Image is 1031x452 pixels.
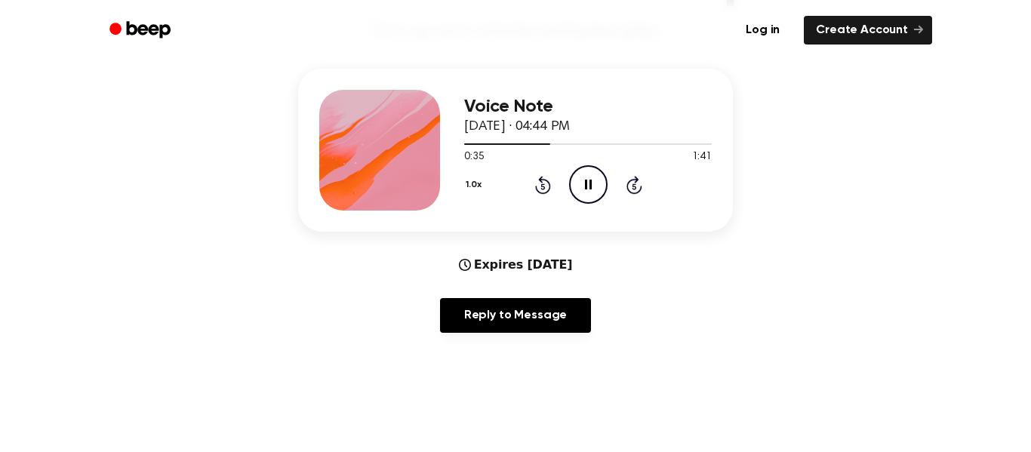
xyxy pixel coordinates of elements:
[464,97,712,117] h3: Voice Note
[804,16,932,45] a: Create Account
[692,149,712,165] span: 1:41
[440,298,591,333] a: Reply to Message
[464,149,484,165] span: 0:35
[464,120,570,134] span: [DATE] · 04:44 PM
[464,172,487,198] button: 1.0x
[99,16,184,45] a: Beep
[459,256,573,274] div: Expires [DATE]
[731,13,795,48] a: Log in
